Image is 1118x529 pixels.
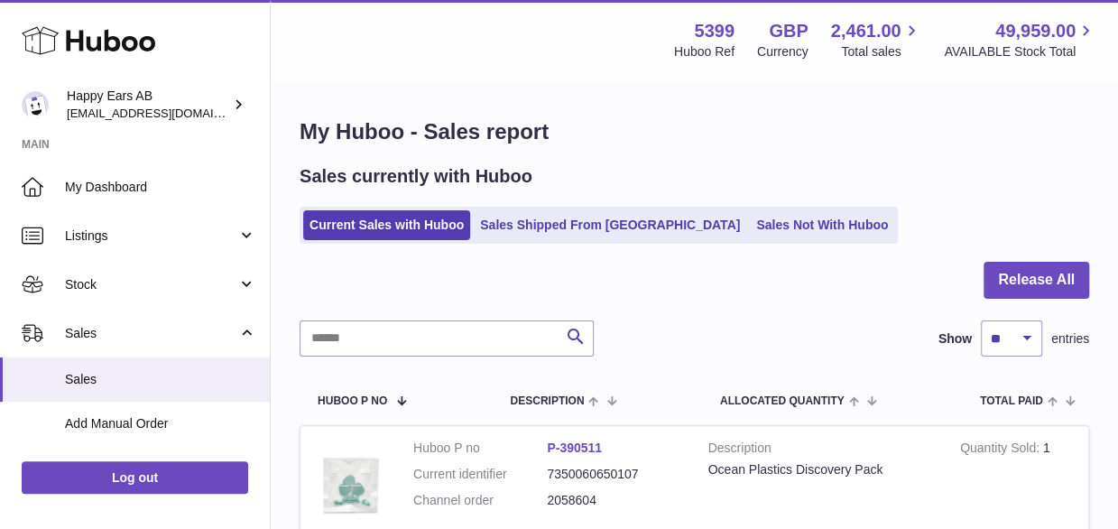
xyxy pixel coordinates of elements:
[67,106,265,120] span: [EMAIL_ADDRESS][DOMAIN_NAME]
[841,43,921,60] span: Total sales
[413,492,547,509] dt: Channel order
[769,19,808,43] strong: GBP
[65,179,256,196] span: My Dashboard
[300,164,532,189] h2: Sales currently with Huboo
[318,395,387,407] span: Huboo P no
[303,210,470,240] a: Current Sales with Huboo
[980,395,1043,407] span: Total paid
[750,210,894,240] a: Sales Not With Huboo
[22,91,49,118] img: 3pl@happyearsearplugs.com
[547,441,602,455] a: P-390511
[984,262,1089,299] button: Release All
[413,440,547,457] dt: Huboo P no
[22,461,248,494] a: Log out
[674,43,735,60] div: Huboo Ref
[65,371,256,388] span: Sales
[474,210,746,240] a: Sales Shipped From [GEOGRAPHIC_DATA]
[960,441,1043,459] strong: Quantity Sold
[944,19,1096,60] a: 49,959.00 AVAILABLE Stock Total
[547,492,680,509] dd: 2058604
[831,19,901,43] span: 2,461.00
[720,395,845,407] span: ALLOCATED Quantity
[757,43,808,60] div: Currency
[995,19,1076,43] span: 49,959.00
[547,466,680,483] dd: 7350060650107
[65,276,237,293] span: Stock
[65,415,256,432] span: Add Manual Order
[67,88,229,122] div: Happy Ears AB
[944,43,1096,60] span: AVAILABLE Stock Total
[831,19,922,60] a: 2,461.00 Total sales
[510,395,584,407] span: Description
[708,461,933,478] div: Ocean Plastics Discovery Pack
[65,325,237,342] span: Sales
[1051,330,1089,348] span: entries
[694,19,735,43] strong: 5399
[938,330,972,348] label: Show
[65,227,237,245] span: Listings
[413,466,547,483] dt: Current identifier
[708,440,933,461] strong: Description
[300,117,1089,146] h1: My Huboo - Sales report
